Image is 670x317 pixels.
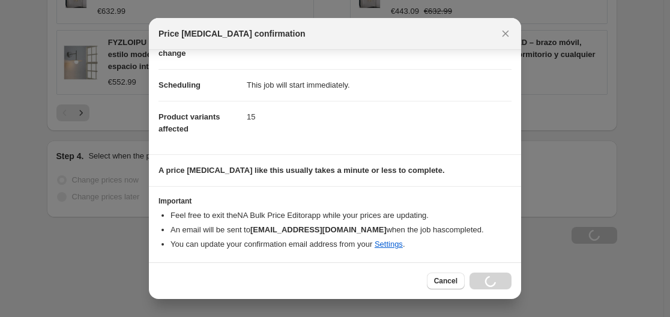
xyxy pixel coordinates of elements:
b: [EMAIL_ADDRESS][DOMAIN_NAME] [250,225,387,234]
button: Close [497,25,514,42]
li: Feel free to exit the NA Bulk Price Editor app while your prices are updating. [171,210,512,222]
button: Cancel [427,273,465,289]
b: A price [MEDICAL_DATA] like this usually takes a minute or less to complete. [158,166,445,175]
span: Product variants affected [158,112,220,133]
dd: 15 [247,101,512,133]
a: Settings [375,240,403,249]
h3: Important [158,196,512,206]
span: Scheduling [158,80,201,89]
span: Cancel [434,276,457,286]
span: Price [MEDICAL_DATA] confirmation [158,28,306,40]
li: You can update your confirmation email address from your . [171,238,512,250]
li: An email will be sent to when the job has completed . [171,224,512,236]
dd: This job will start immediately. [247,69,512,101]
